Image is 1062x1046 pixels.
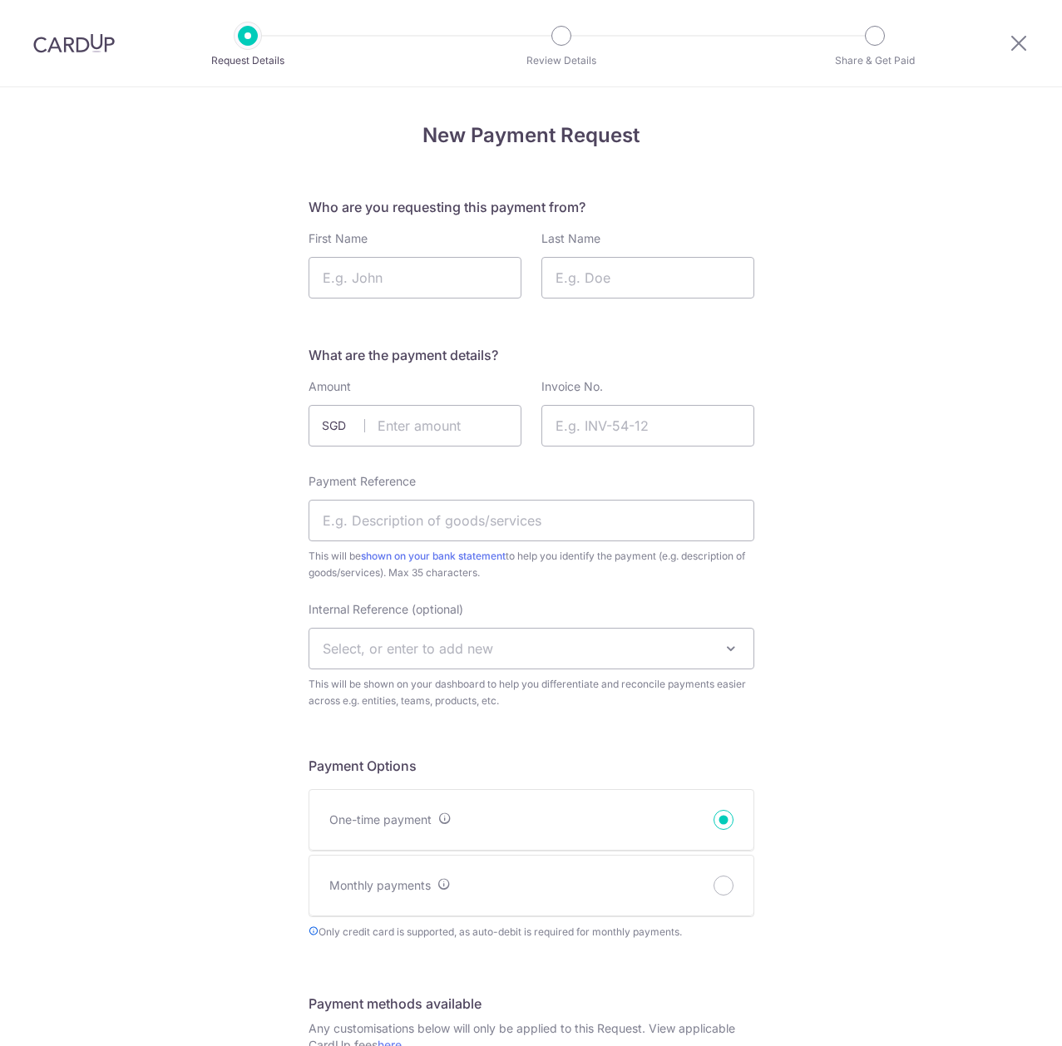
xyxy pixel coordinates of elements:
p: Request Details [186,52,309,69]
h5: Who are you requesting this payment from? [309,197,754,217]
span: Select, or enter to add new [323,640,493,657]
input: E.g. John [309,257,521,299]
input: E.g. Description of goods/services [309,500,754,541]
h5: Payment methods available [309,994,754,1014]
a: shown on your bank statement [361,550,506,562]
label: First Name [309,230,368,247]
span: This will be shown on your dashboard to help you differentiate and reconcile payments easier acro... [309,676,754,709]
input: E.g. INV-54-12 [541,405,754,447]
span: One-time payment [329,812,432,826]
p: Review Details [500,52,623,69]
label: Internal Reference (optional) [309,601,463,618]
h5: Payment Options [309,756,754,776]
iframe: Opens a widget where you can find more information [956,996,1045,1038]
span: Only credit card is supported, as auto-debit is required for monthly payments. [309,924,754,940]
h4: New Payment Request [309,121,754,150]
img: CardUp [33,33,115,53]
input: E.g. Doe [541,257,754,299]
h5: What are the payment details? [309,345,754,365]
label: Amount [309,378,351,395]
span: SGD [322,417,365,434]
label: Invoice No. [541,378,603,395]
label: Payment Reference [309,473,416,490]
span: This will be to help you identify the payment (e.g. description of goods/services). Max 35 charac... [309,548,754,581]
input: Enter amount [309,405,521,447]
span: Monthly payments [329,878,431,892]
label: Last Name [541,230,600,247]
p: Share & Get Paid [813,52,936,69]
